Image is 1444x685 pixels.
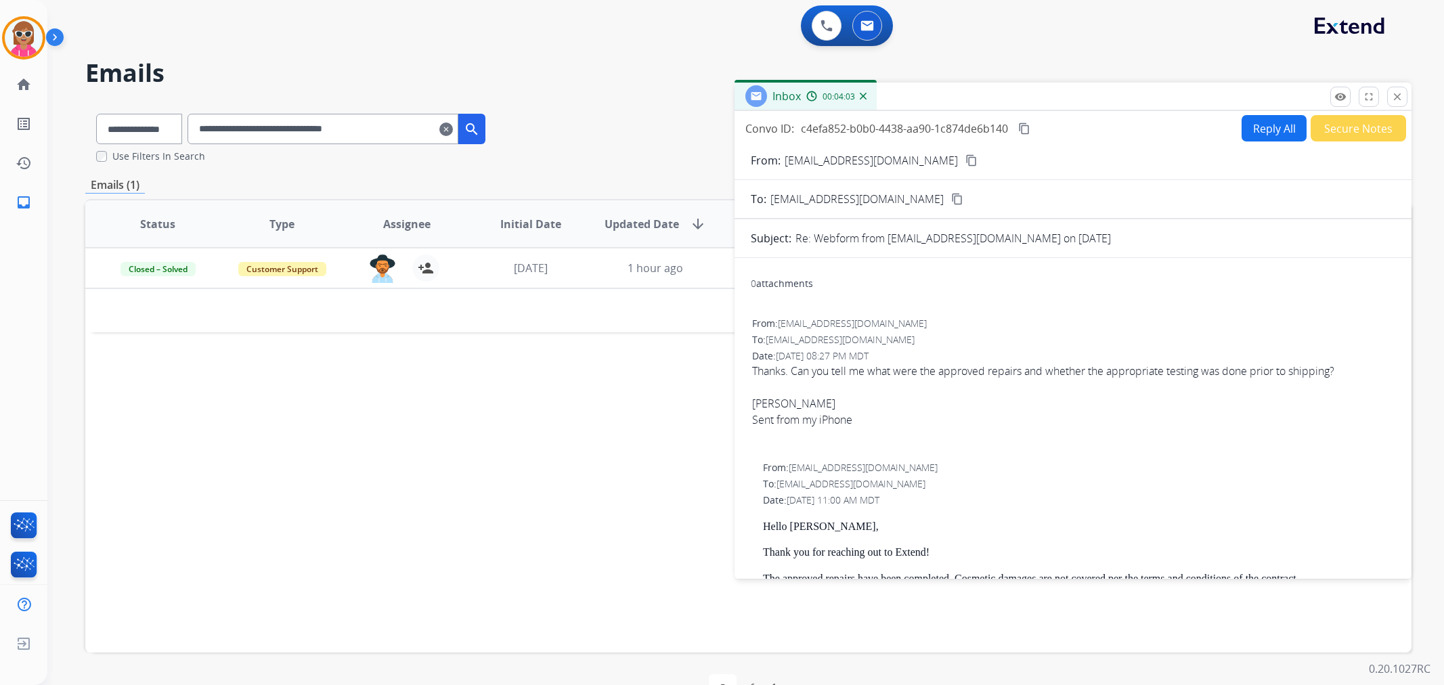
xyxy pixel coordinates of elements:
[763,573,1394,585] p: The approved repairs have been completed. Cosmetic damages are not covered per the terms and cond...
[514,261,548,275] span: [DATE]
[751,277,756,290] span: 0
[823,91,855,102] span: 00:04:03
[770,191,944,207] span: [EMAIL_ADDRESS][DOMAIN_NAME]
[85,60,1412,87] h2: Emails
[801,121,1008,136] span: c4efa852-b0b0-4438-aa90-1c874de6b140
[751,277,813,290] div: attachments
[763,546,1394,558] p: Thank you for reaching out to Extend!
[5,19,43,57] img: avatar
[1311,115,1406,141] button: Secure Notes
[776,349,869,362] span: [DATE] 08:27 PM MDT
[418,260,434,276] mat-icon: person_add
[745,120,794,137] p: Convo ID:
[1391,91,1403,103] mat-icon: close
[751,191,766,207] p: To:
[776,477,925,490] span: [EMAIL_ADDRESS][DOMAIN_NAME]
[464,121,480,137] mat-icon: search
[1018,123,1030,135] mat-icon: content_copy
[752,363,1394,444] span: Thanks. Can you tell me what were the approved repairs and whether the appropriate testing was do...
[605,216,679,232] span: Updated Date
[269,216,294,232] span: Type
[763,521,1394,533] p: Hello [PERSON_NAME],
[140,216,175,232] span: Status
[785,152,958,169] p: [EMAIL_ADDRESS][DOMAIN_NAME]
[795,230,1111,246] p: Re: Webform from [EMAIL_ADDRESS][DOMAIN_NAME] on [DATE]
[16,155,32,171] mat-icon: history
[369,255,396,283] img: agent-avatar
[85,177,145,194] p: Emails (1)
[965,154,978,167] mat-icon: content_copy
[751,230,791,246] p: Subject:
[628,261,683,275] span: 1 hour ago
[763,477,1394,491] div: To:
[1363,91,1375,103] mat-icon: fullscreen
[789,461,938,474] span: [EMAIL_ADDRESS][DOMAIN_NAME]
[16,76,32,93] mat-icon: home
[766,333,915,346] span: [EMAIL_ADDRESS][DOMAIN_NAME]
[238,262,326,276] span: Customer Support
[500,216,561,232] span: Initial Date
[1242,115,1307,141] button: Reply All
[752,349,1394,363] div: Date:
[778,317,927,330] span: [EMAIL_ADDRESS][DOMAIN_NAME]
[752,412,1394,428] div: Sent from my iPhone
[763,493,1394,507] div: Date:
[439,121,453,137] mat-icon: clear
[121,262,196,276] span: Closed – Solved
[383,216,431,232] span: Assignee
[751,152,781,169] p: From:
[763,461,1394,474] div: From:
[787,493,879,506] span: [DATE] 11:00 AM MDT
[112,150,205,163] label: Use Filters In Search
[951,193,963,205] mat-icon: content_copy
[752,317,1394,330] div: From:
[690,216,706,232] mat-icon: arrow_downward
[752,395,1394,444] div: [PERSON_NAME]
[772,89,801,104] span: Inbox
[16,194,32,211] mat-icon: inbox
[1369,661,1430,677] p: 0.20.1027RC
[752,333,1394,347] div: To:
[1334,91,1347,103] mat-icon: remove_red_eye
[16,116,32,132] mat-icon: list_alt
